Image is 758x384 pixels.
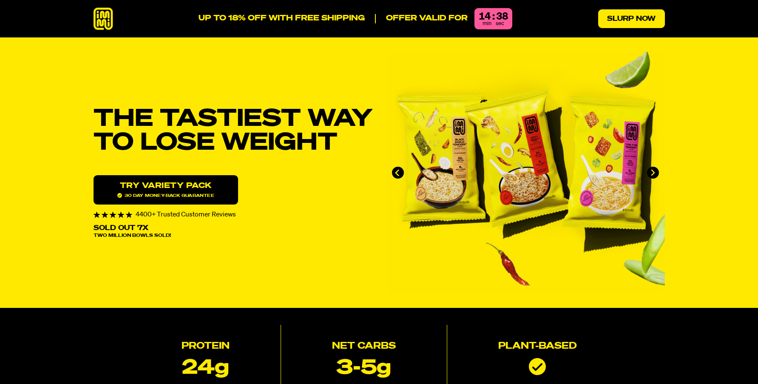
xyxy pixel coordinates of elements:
[496,21,504,26] span: sec
[496,11,508,22] div: 38
[598,9,665,28] a: Slurp Now
[332,342,396,351] h2: Net Carbs
[117,193,214,198] span: 30 day money-back guarantee
[375,14,468,23] p: Offer valid for
[94,175,238,205] a: Try variety Pack30 day money-back guarantee
[479,11,491,22] div: 14
[498,342,577,351] h2: Plant-based
[199,14,365,23] p: UP TO 18% OFF WITH FREE SHIPPING
[182,342,230,351] h2: Protein
[392,167,404,179] button: Go to last slide
[492,11,494,22] div: :
[483,21,491,26] span: min
[94,233,171,238] span: Two Million Bowls Sold!
[94,225,148,232] p: Sold Out 7X
[4,345,90,380] iframe: Marketing Popup
[94,107,372,155] h1: THE TASTIEST WAY TO LOSE WEIGHT
[647,167,659,179] button: Next slide
[94,211,372,218] div: 4400+ Trusted Customer Reviews
[386,51,665,294] li: 1 of 4
[182,358,229,378] p: 24g
[336,358,391,378] p: 3-5g
[386,51,665,294] div: immi slideshow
